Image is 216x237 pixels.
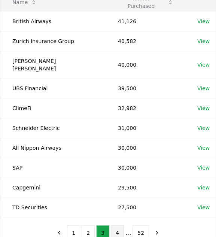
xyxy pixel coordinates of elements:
[106,98,185,118] td: 32,982
[197,61,210,69] a: View
[0,31,106,51] td: Zurich Insurance Group
[106,78,185,98] td: 39,500
[106,51,185,78] td: 40,000
[197,144,210,152] a: View
[106,197,185,217] td: 27,500
[197,184,210,191] a: View
[106,118,185,138] td: 31,000
[197,204,210,211] a: View
[0,118,106,138] td: Schneider Electric
[0,138,106,158] td: All Nippon Airways
[0,11,106,31] td: British Airways
[0,177,106,197] td: Capgemini
[0,158,106,177] td: SAP
[0,51,106,78] td: [PERSON_NAME] [PERSON_NAME]
[106,177,185,197] td: 29,500
[197,37,210,45] a: View
[197,18,210,25] a: View
[125,228,131,237] li: ...
[106,11,185,31] td: 41,126
[0,78,106,98] td: UBS Financial
[197,124,210,132] a: View
[0,98,106,118] td: ClimeFi
[106,31,185,51] td: 40,582
[106,138,185,158] td: 30,000
[197,85,210,92] a: View
[197,104,210,112] a: View
[106,158,185,177] td: 30,000
[0,197,106,217] td: TD Securities
[197,164,210,171] a: View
